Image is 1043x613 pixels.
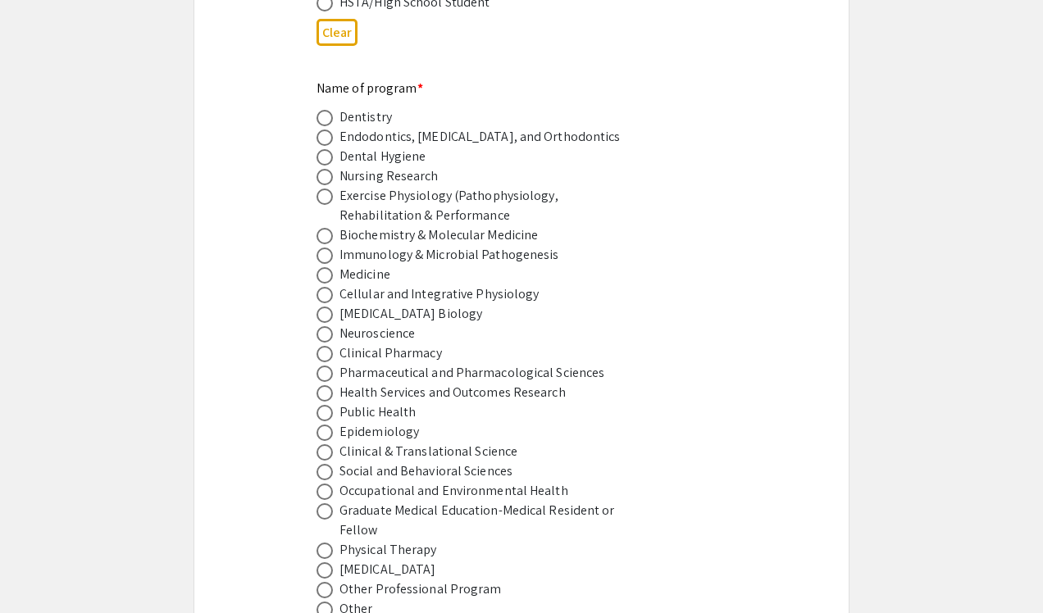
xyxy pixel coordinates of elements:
[339,363,604,383] div: Pharmaceutical and Pharmacological Sciences
[339,107,392,127] div: Dentistry
[339,501,626,540] div: Graduate Medical Education-Medical Resident or Fellow
[339,284,540,304] div: Cellular and Integrative Physiology
[339,147,426,166] div: Dental Hygiene
[12,539,70,601] iframe: Chat
[339,579,502,599] div: Other Professional Program
[339,304,482,324] div: [MEDICAL_DATA] Biology
[339,186,626,225] div: Exercise Physiology (Pathophysiology, Rehabilitation & Performance
[317,79,423,97] mat-label: Name of program
[339,127,621,147] div: Endodontics, [MEDICAL_DATA], and Orthodontics
[339,225,538,245] div: Biochemistry & Molecular Medicine
[317,19,358,46] button: Clear
[339,442,517,461] div: Clinical & Translational Science
[339,343,442,363] div: Clinical Pharmacy
[339,265,390,284] div: Medicine
[339,481,568,501] div: Occupational and Environmental Health
[339,402,416,422] div: Public Health
[339,383,566,402] div: Health Services and Outcomes Research
[339,540,437,560] div: Physical Therapy
[339,166,439,186] div: Nursing Research
[339,324,415,343] div: Neuroscience
[339,245,559,265] div: Immunology & Microbial Pathogenesis
[339,422,419,442] div: Epidemiology
[339,560,435,579] div: [MEDICAL_DATA]
[339,461,512,481] div: Social and Behavioral Sciences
